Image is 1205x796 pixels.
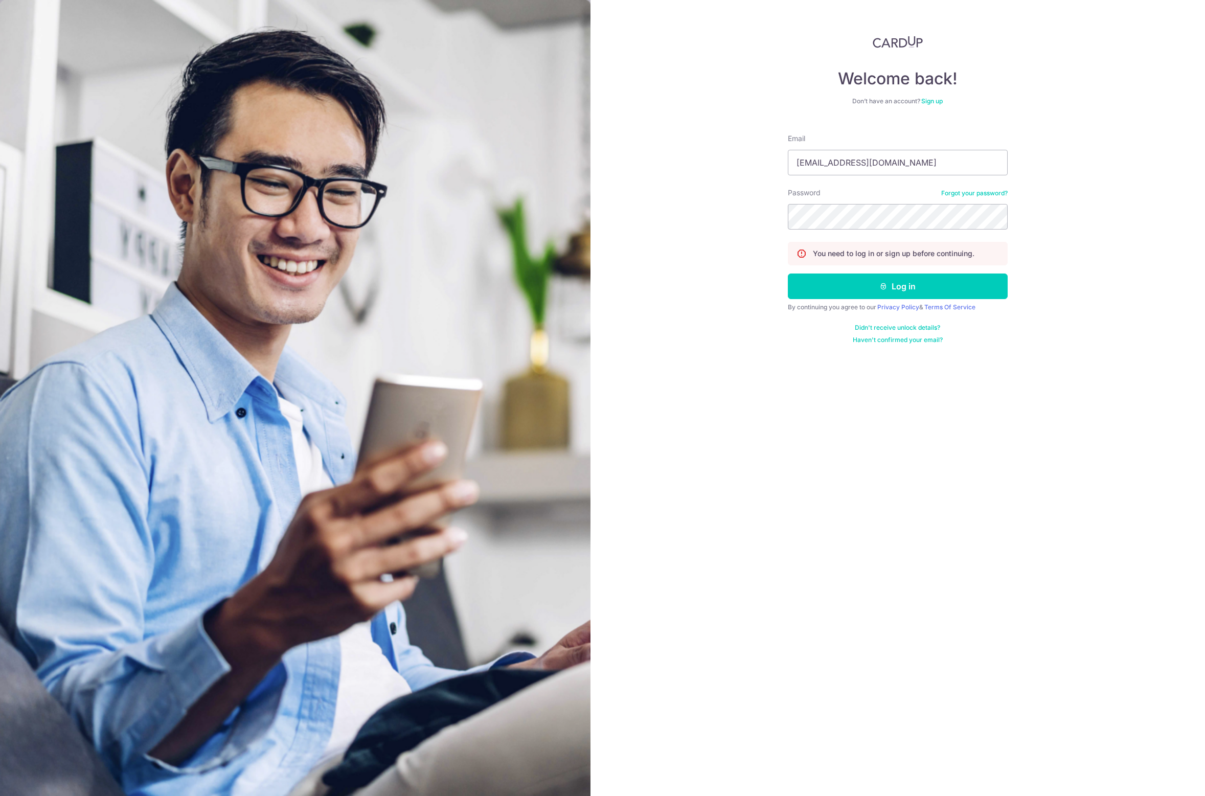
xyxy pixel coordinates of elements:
[921,97,943,105] a: Sign up
[877,303,919,311] a: Privacy Policy
[788,133,805,144] label: Email
[788,150,1008,175] input: Enter your Email
[855,324,940,332] a: Didn't receive unlock details?
[941,189,1008,197] a: Forgot your password?
[788,274,1008,299] button: Log in
[788,97,1008,105] div: Don’t have an account?
[853,336,943,344] a: Haven't confirmed your email?
[813,248,974,259] p: You need to log in or sign up before continuing.
[788,69,1008,89] h4: Welcome back!
[788,188,821,198] label: Password
[924,303,975,311] a: Terms Of Service
[788,303,1008,311] div: By continuing you agree to our &
[873,36,923,48] img: CardUp Logo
